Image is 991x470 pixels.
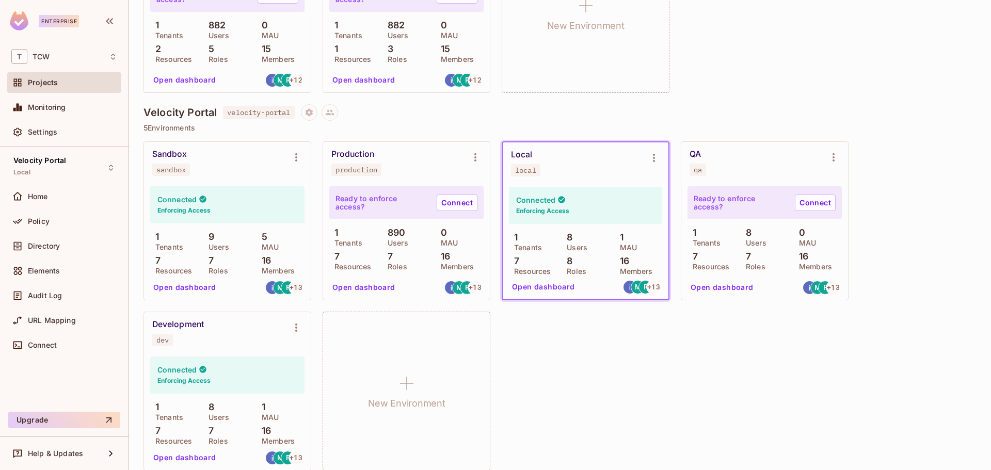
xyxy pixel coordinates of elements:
h1: New Environment [368,396,445,411]
p: 16 [257,255,271,266]
p: Tenants [329,31,362,40]
p: Tenants [329,239,362,247]
p: 15 [436,44,450,54]
p: 0 [436,20,447,30]
p: Users [382,31,408,40]
p: 7 [203,426,214,436]
span: Elements [28,267,60,275]
p: 16 [615,256,629,266]
p: 1 [150,402,159,412]
span: + 12 [290,76,302,84]
p: 8 [562,256,572,266]
p: Members [257,437,295,445]
p: 7 [688,251,698,262]
p: Resources [150,267,192,275]
span: Settings [28,128,57,136]
button: Open dashboard [508,279,579,295]
span: Local [13,168,30,176]
span: + 13 [290,454,302,461]
p: 8 [203,402,214,412]
span: Directory [28,242,60,250]
p: 5 Environments [143,124,977,132]
span: R [286,284,291,291]
p: 882 [203,20,226,30]
p: 1 [257,402,265,412]
p: 7 [203,255,214,266]
div: Development [152,319,204,330]
span: R [286,76,291,84]
h4: Velocity Portal [143,106,217,119]
p: 5 [203,44,214,54]
span: Workspace: TCW [33,53,50,61]
span: M [635,283,641,290]
span: R [465,76,470,84]
button: Open dashboard [149,279,220,296]
button: Environment settings [823,147,844,168]
button: Open dashboard [149,72,220,88]
img: igademoia@gmail.com [624,281,636,294]
div: production [335,166,377,174]
p: Ready to enforce access? [335,195,428,211]
p: Roles [382,263,407,271]
div: QA [690,149,701,159]
span: Monitoring [28,103,66,111]
p: 882 [382,20,405,30]
h4: Connected [157,365,197,375]
div: local [515,166,536,174]
span: T [11,49,27,64]
p: Users [562,244,587,252]
p: 7 [382,251,393,262]
p: Users [203,31,229,40]
p: 7 [741,251,751,262]
span: M [814,284,821,291]
span: + 13 [290,284,302,291]
span: M [277,284,283,291]
p: 1 [150,20,159,30]
p: MAU [257,413,279,422]
p: Resources [329,55,371,63]
p: MAU [794,239,816,247]
a: Connect [795,195,836,211]
p: Members [615,267,653,275]
p: Users [382,239,408,247]
button: Environment settings [465,147,486,168]
button: Open dashboard [149,449,220,466]
span: Project settings [301,109,317,119]
p: MAU [615,244,637,252]
p: Roles [562,267,586,275]
a: Connect [437,195,477,211]
p: Roles [382,55,407,63]
img: igademoia@gmail.com [445,74,458,87]
p: MAU [257,31,279,40]
p: 7 [329,251,340,262]
h6: Enforcing Access [516,206,569,216]
span: Audit Log [28,291,62,300]
span: URL Mapping [28,316,76,325]
p: Roles [203,267,228,275]
p: Resources [688,263,729,271]
span: M [456,76,462,84]
span: velocity-portal [223,106,294,119]
p: 7 [150,426,161,436]
p: 2 [150,44,161,54]
img: igademoia@gmail.com [266,74,279,87]
span: Projects [28,78,58,87]
p: Resources [150,55,192,63]
h6: Enforcing Access [157,206,211,215]
button: Environment settings [644,148,664,168]
span: R [644,283,648,290]
p: Members [257,55,295,63]
p: 1 [615,232,624,242]
h1: New Environment [547,18,625,34]
p: 890 [382,228,406,238]
span: Help & Updates [28,449,83,458]
span: + 13 [827,284,839,291]
p: MAU [257,243,279,251]
p: 15 [257,44,271,54]
p: 1 [150,232,159,242]
p: 1 [329,228,338,238]
p: Users [741,239,766,247]
p: Ready to enforce access? [694,195,787,211]
h4: Connected [516,195,555,205]
p: 7 [509,256,519,266]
